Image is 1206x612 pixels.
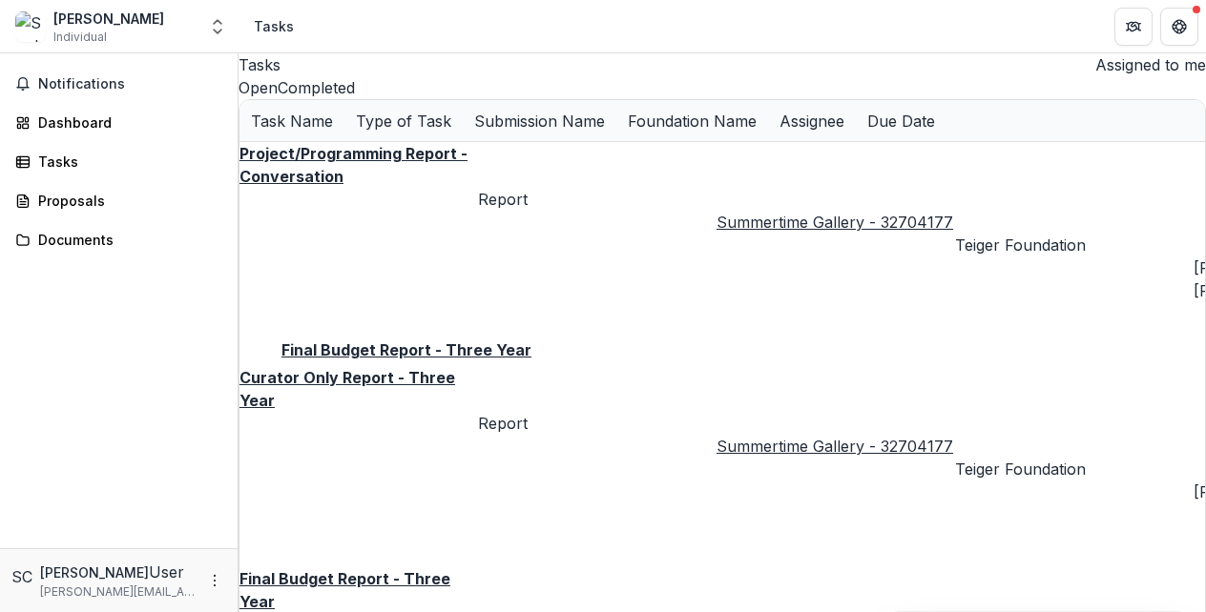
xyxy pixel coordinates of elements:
[344,100,463,141] div: Type of Task
[463,110,616,133] div: Submission Name
[239,53,281,76] h2: Tasks
[239,569,450,611] a: Final Budget Report - Three Year
[463,100,616,141] div: Submission Name
[768,100,856,141] div: Assignee
[8,185,230,216] a: Proposals
[616,100,768,141] div: Foundation Name
[1088,53,1206,76] button: Assigned to me
[239,100,344,141] div: Task Name
[856,110,946,133] div: Due Date
[8,146,230,177] a: Tasks
[254,16,294,36] div: Tasks
[8,69,230,99] button: Notifications
[344,110,463,133] div: Type of Task
[38,112,215,133] div: Dashboard
[53,29,107,46] span: Individual
[53,9,164,29] div: [PERSON_NAME]
[281,340,531,359] a: Final Budget Report - Three Year
[239,110,344,133] div: Task Name
[278,76,355,99] button: Completed
[1160,8,1198,46] button: Get Help
[856,100,946,141] div: Due Date
[478,188,717,211] div: Report
[8,107,230,138] a: Dashboard
[717,437,953,456] a: Summertime Gallery - 32704177
[1114,8,1153,46] button: Partners
[246,12,301,40] nav: breadcrumb
[40,583,196,601] p: [PERSON_NAME][EMAIL_ADDRESS][DOMAIN_NAME]
[478,412,717,435] div: Report
[40,562,149,582] p: [PERSON_NAME]
[955,458,1194,480] div: Teiger Foundation
[768,110,856,133] div: Assignee
[15,11,46,42] img: Sophia Cosmadopoulos
[38,191,215,211] div: Proposals
[204,8,231,46] button: Open entity switcher
[38,76,222,92] span: Notifications
[11,565,32,588] div: SOPHIA COSMADOPOULOS
[38,230,215,250] div: Documents
[717,213,953,232] a: Summertime Gallery - 32704177
[239,144,468,186] a: Project/Programming Report - Conversation
[239,368,455,410] a: Curator Only Report - Three Year
[8,224,230,255] a: Documents
[616,110,768,133] div: Foundation Name
[239,76,278,99] button: Open
[149,561,184,583] p: User
[38,152,215,172] div: Tasks
[203,569,226,592] button: More
[955,234,1194,256] div: Teiger Foundation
